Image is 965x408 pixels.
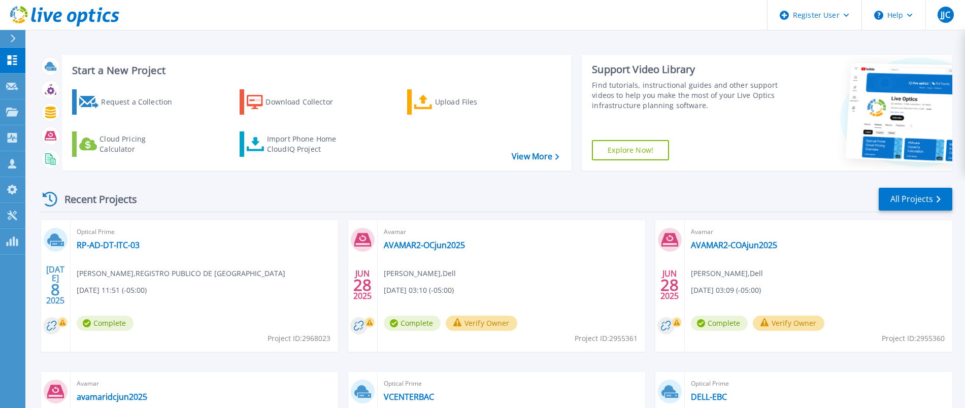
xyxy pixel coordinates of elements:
span: Optical Prime [691,378,946,389]
button: Verify Owner [753,316,824,331]
div: JUN 2025 [660,266,679,303]
a: View More [512,152,559,161]
a: avamaridcjun2025 [77,392,147,402]
span: [DATE] 03:09 (-05:00) [691,285,761,296]
h3: Start a New Project [72,65,558,76]
div: Import Phone Home CloudIQ Project [267,134,346,154]
span: [DATE] 03:10 (-05:00) [384,285,454,296]
div: Upload Files [435,92,516,112]
span: [DATE] 11:51 (-05:00) [77,285,147,296]
span: Avamar [691,226,946,237]
span: Complete [77,316,134,331]
span: Project ID: 2955361 [575,333,638,344]
span: [PERSON_NAME] , Dell [691,268,763,279]
a: Request a Collection [72,89,185,115]
span: [PERSON_NAME] , REGISTRO PUBLICO DE [GEOGRAPHIC_DATA] [77,268,285,279]
a: AVAMAR2-COAjun2025 [691,240,777,250]
span: Optical Prime [77,226,332,237]
a: AVAMAR2-OCjun2025 [384,240,465,250]
a: Cloud Pricing Calculator [72,131,185,157]
a: DELL-EBC [691,392,727,402]
a: All Projects [879,188,952,211]
span: JJC [941,11,950,19]
div: Cloud Pricing Calculator [99,134,181,154]
span: Optical Prime [384,378,639,389]
div: Find tutorials, instructional guides and other support videos to help you make the most of your L... [592,80,781,111]
span: 28 [353,281,372,289]
div: [DATE] 2025 [46,266,65,303]
span: Project ID: 2968023 [268,333,330,344]
span: Avamar [384,226,639,237]
a: RP-AD-DT-ITC-03 [77,240,140,250]
span: [PERSON_NAME] , Dell [384,268,456,279]
span: Complete [691,316,748,331]
div: JUN 2025 [353,266,372,303]
div: Download Collector [265,92,347,112]
button: Verify Owner [446,316,517,331]
span: Avamar [77,378,332,389]
span: Complete [384,316,441,331]
a: Download Collector [240,89,353,115]
div: Request a Collection [101,92,182,112]
div: Recent Projects [39,187,151,212]
span: Project ID: 2955360 [882,333,945,344]
span: 8 [51,285,60,294]
div: Support Video Library [592,63,781,76]
a: VCENTERBAC [384,392,434,402]
a: Explore Now! [592,140,669,160]
a: Upload Files [407,89,520,115]
span: 28 [660,281,679,289]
